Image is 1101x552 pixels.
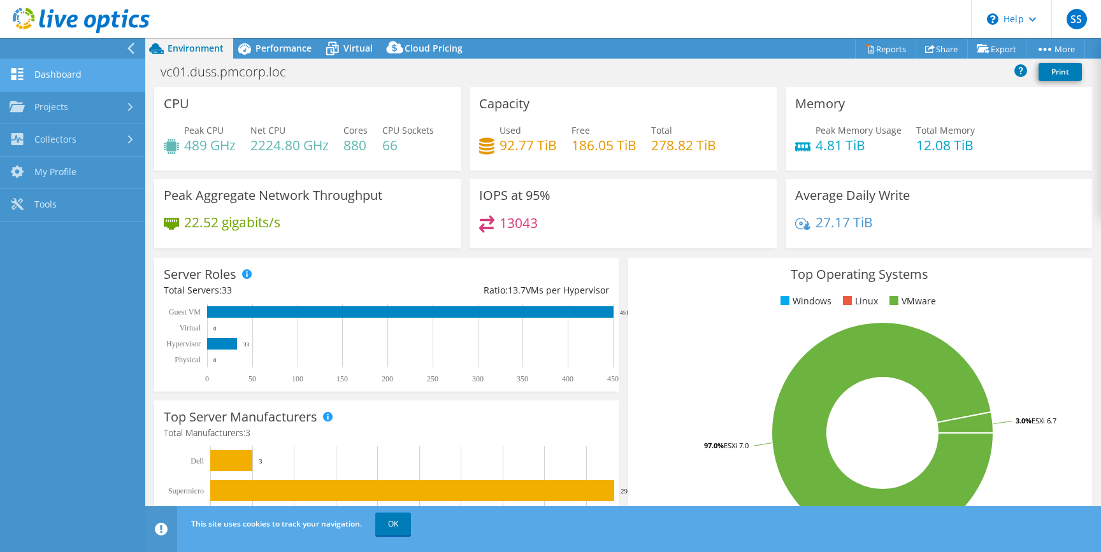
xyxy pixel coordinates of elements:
[795,97,845,111] h3: Memory
[840,294,878,308] li: Linux
[777,294,831,308] li: Windows
[795,188,910,202] h3: Average Daily Write
[500,124,521,136] span: Used
[724,441,749,450] tspan: ESXi 7.0
[184,215,280,229] h4: 22.52 gigabits/s
[562,374,573,383] text: 400
[191,518,362,529] span: This site uses cookies to track your navigation.
[916,124,975,136] span: Total Memory
[205,374,209,383] text: 0
[500,216,538,230] h4: 13043
[164,267,236,281] h3: Server Roles
[250,138,329,152] h4: 2224.80 GHz
[250,124,285,136] span: Net CPU
[184,124,224,136] span: Peak CPU
[175,355,201,364] text: Physical
[259,457,263,465] text: 3
[343,42,373,54] span: Virtual
[343,138,368,152] h4: 880
[164,426,609,440] h4: Total Manufacturers:
[164,188,382,202] h3: Peak Aggregate Network Throughput
[620,309,629,316] text: 451
[967,39,1026,59] a: Export
[386,283,608,297] div: Ratio: VMs per Hypervisor
[166,339,201,348] text: Hypervisor
[382,124,434,136] span: CPU Sockets
[916,39,968,59] a: Share
[816,124,902,136] span: Peak Memory Usage
[816,138,902,152] h4: 4.81 TiB
[651,124,672,136] span: Total
[607,374,619,383] text: 450
[184,138,236,152] h4: 489 GHz
[164,410,317,424] h3: Top Server Manufacturers
[405,42,463,54] span: Cloud Pricing
[164,97,189,111] h3: CPU
[572,138,637,152] h4: 186.05 TiB
[572,124,590,136] span: Free
[180,323,201,332] text: Virtual
[651,138,716,152] h4: 278.82 TiB
[1039,63,1082,81] a: Print
[1067,9,1087,29] span: SS
[816,215,873,229] h4: 27.17 TiB
[621,487,628,495] text: 29
[500,138,557,152] h4: 92.77 TiB
[916,138,975,152] h4: 12.08 TiB
[855,39,916,59] a: Reports
[213,357,217,364] text: 0
[164,283,386,297] div: Total Servers:
[168,486,204,495] text: Supermicro
[886,294,936,308] li: VMware
[168,42,224,54] span: Environment
[255,42,312,54] span: Performance
[704,441,724,450] tspan: 97.0%
[987,13,998,25] svg: \n
[479,188,550,202] h3: IOPS at 95%
[191,456,204,465] text: Dell
[155,65,306,79] h1: vc01.duss.pmcorp.loc
[1026,39,1085,59] a: More
[222,284,232,296] span: 33
[213,325,217,332] text: 0
[472,374,484,383] text: 300
[169,308,201,316] text: Guest VM
[382,138,434,152] h4: 66
[336,374,348,383] text: 150
[343,124,368,136] span: Cores
[375,513,411,535] a: OK
[427,374,438,383] text: 250
[248,374,256,383] text: 50
[245,427,250,439] span: 3
[637,267,1083,281] h3: Top Operating Systems
[243,341,250,348] text: 33
[479,97,529,111] h3: Capacity
[292,374,303,383] text: 100
[508,284,526,296] span: 13.7
[382,374,393,383] text: 200
[517,374,528,383] text: 350
[1016,416,1032,425] tspan: 3.0%
[1032,416,1056,425] tspan: ESXi 6.7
